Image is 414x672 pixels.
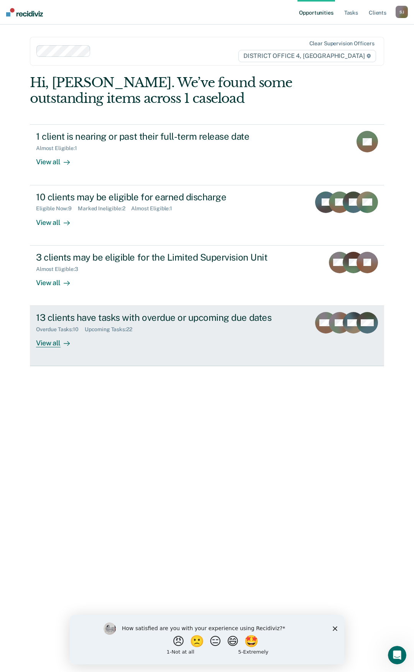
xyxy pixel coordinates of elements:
[36,152,79,167] div: View all
[36,333,79,348] div: View all
[30,185,384,246] a: 10 clients may be eligible for earned dischargeEligible Now:9Marked Ineligible:2Almost Eligible:1...
[396,6,408,18] div: S J
[6,8,43,17] img: Recidiviz
[78,205,131,212] div: Marked Ineligible : 2
[36,205,78,212] div: Eligible Now : 9
[309,40,375,47] div: Clear supervision officers
[36,212,79,227] div: View all
[36,192,304,203] div: 10 clients may be eligible for earned discharge
[30,246,384,306] a: 3 clients may be eligible for the Limited Supervision UnitAlmost Eligible:3View all
[388,646,406,664] iframe: Intercom live chat
[85,326,138,333] div: Upcoming Tasks : 22
[396,6,408,18] button: SJ
[238,50,376,62] span: DISTRICT OFFICE 4, [GEOGRAPHIC_DATA]
[30,75,313,106] div: Hi, [PERSON_NAME]. We’ve found some outstanding items across 1 caseload
[36,272,79,287] div: View all
[36,266,84,272] div: Almost Eligible : 3
[30,306,384,366] a: 13 clients have tasks with overdue or upcoming due datesOverdue Tasks:10Upcoming Tasks:22View all
[36,312,304,323] div: 13 clients have tasks with overdue or upcoming due dates
[36,145,83,152] div: Almost Eligible : 1
[36,131,305,142] div: 1 client is nearing or past their full-term release date
[30,124,384,185] a: 1 client is nearing or past their full-term release dateAlmost Eligible:1View all
[36,252,305,263] div: 3 clients may be eligible for the Limited Supervision Unit
[131,205,178,212] div: Almost Eligible : 1
[70,615,344,664] iframe: Survey by Kim from Recidiviz
[36,326,85,333] div: Overdue Tasks : 10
